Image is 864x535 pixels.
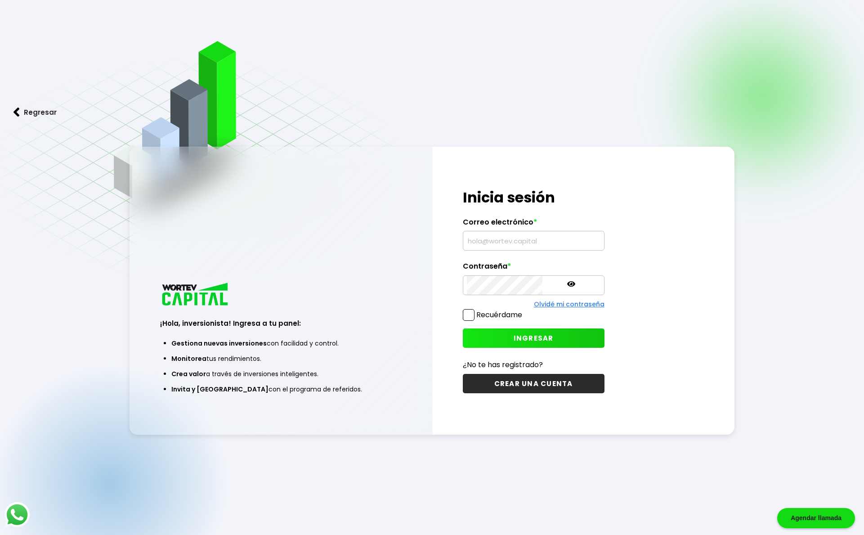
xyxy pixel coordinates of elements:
[171,336,390,351] li: con facilidad y control.
[160,318,402,328] h3: ¡Hola, inversionista! Ingresa a tu panel:
[171,351,390,366] li: tus rendimientos.
[171,385,269,394] span: Invita y [GEOGRAPHIC_DATA]
[777,508,855,528] div: Agendar llamada
[463,359,604,370] p: ¿No te has registrado?
[160,282,231,308] img: logo_wortev_capital
[476,310,522,320] label: Recuérdame
[13,108,20,117] img: flecha izquierda
[467,231,600,250] input: hola@wortev.capital
[171,382,390,397] li: con el programa de referidos.
[4,502,30,527] img: logos_whatsapp-icon.242b2217.svg
[463,187,604,208] h1: Inicia sesión
[463,262,604,275] label: Contraseña
[171,366,390,382] li: a través de inversiones inteligentes.
[463,328,604,348] button: INGRESAR
[463,374,604,393] button: CREAR UNA CUENTA
[171,339,267,348] span: Gestiona nuevas inversiones
[514,333,554,343] span: INGRESAR
[171,369,206,378] span: Crea valor
[463,359,604,393] a: ¿No te has registrado?CREAR UNA CUENTA
[171,354,206,363] span: Monitorea
[463,218,604,231] label: Correo electrónico
[534,300,604,309] a: Olvidé mi contraseña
